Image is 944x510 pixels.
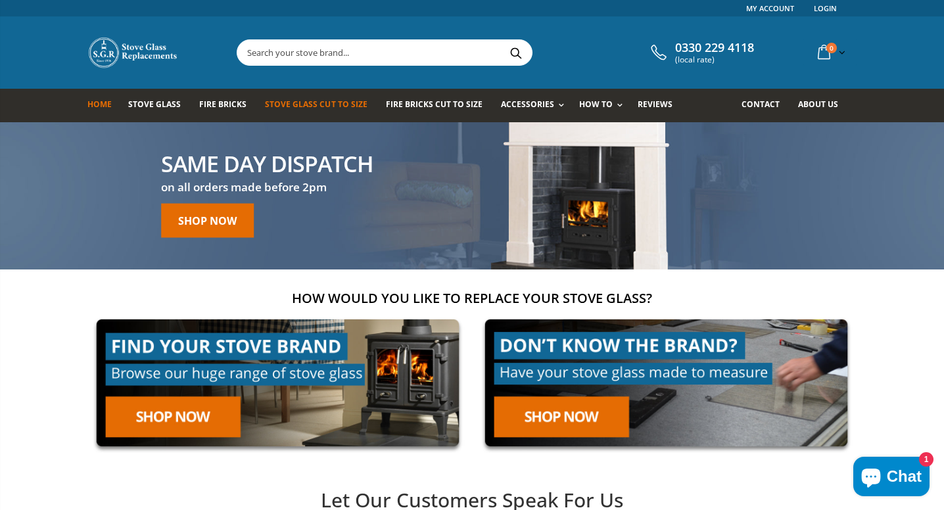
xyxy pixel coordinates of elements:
a: 0 [813,39,848,65]
h2: How would you like to replace your stove glass? [87,289,857,307]
a: Shop Now [161,204,254,238]
a: How To [579,89,629,122]
span: How To [579,99,613,110]
span: (local rate) [675,55,754,64]
button: Search [501,40,531,65]
span: Home [87,99,112,110]
a: Stove Glass Cut To Size [265,89,377,122]
h3: on all orders made before 2pm [161,180,373,195]
a: Stove Glass [128,89,191,122]
input: Search your stove brand... [237,40,679,65]
span: Contact [742,99,780,110]
span: 0330 229 4118 [675,41,754,55]
span: 0 [826,43,837,53]
a: Home [87,89,122,122]
h2: Same day Dispatch [161,152,373,175]
span: Reviews [638,99,673,110]
img: Stove Glass Replacement [87,36,179,69]
a: Contact [742,89,790,122]
a: 0330 229 4118 (local rate) [648,41,754,64]
a: Fire Bricks Cut To Size [386,89,492,122]
a: Accessories [501,89,571,122]
span: Fire Bricks Cut To Size [386,99,483,110]
span: Stove Glass [128,99,181,110]
img: find-your-brand-cta_9b334d5d-5c94-48ed-825f-d7972bbdebd0.jpg [87,310,468,455]
a: Fire Bricks [199,89,256,122]
inbox-online-store-chat: Shopify online store chat [849,457,933,499]
img: made-to-measure-cta_2cd95ceb-d519-4648-b0cf-d2d338fdf11f.jpg [476,310,857,455]
span: Accessories [501,99,554,110]
span: Stove Glass Cut To Size [265,99,367,110]
a: About us [798,89,848,122]
a: Reviews [638,89,682,122]
span: Fire Bricks [199,99,247,110]
span: About us [798,99,838,110]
